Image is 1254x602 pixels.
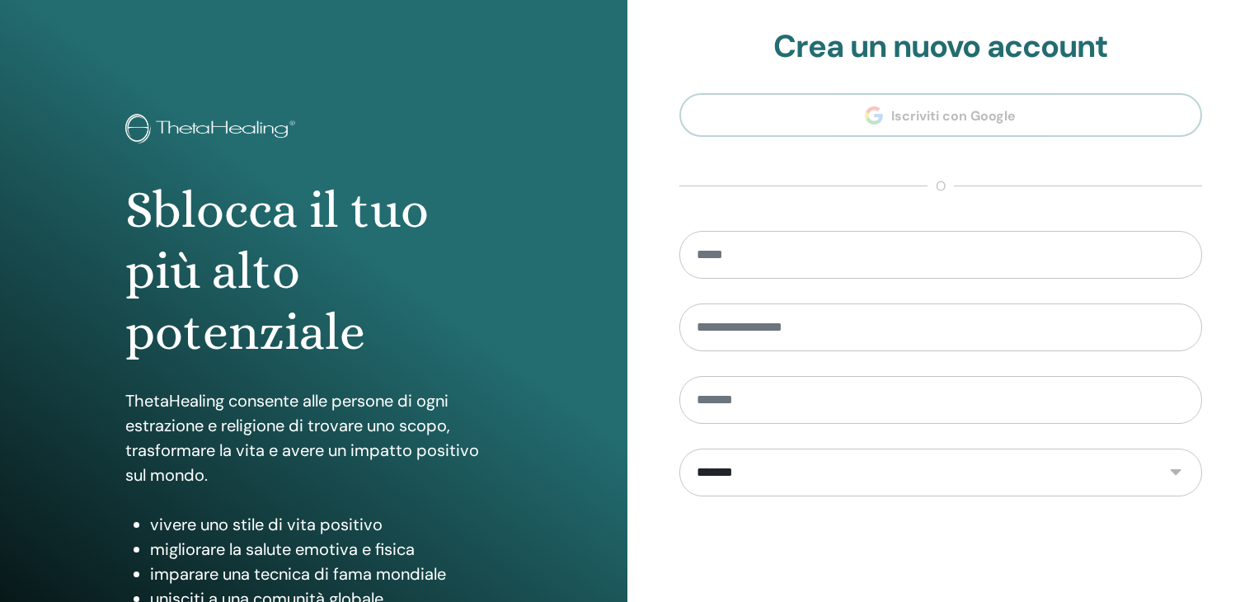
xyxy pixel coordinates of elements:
li: migliorare la salute emotiva e fisica [150,537,502,562]
iframe: reCAPTCHA [815,521,1066,586]
p: ThetaHealing consente alle persone di ogni estrazione e religione di trovare uno scopo, trasforma... [125,388,502,487]
h2: Crea un nuovo account [679,28,1203,66]
span: o [928,176,954,196]
h1: Sblocca il tuo più alto potenziale [125,180,502,364]
li: imparare una tecnica di fama mondiale [150,562,502,586]
li: vivere uno stile di vita positivo [150,512,502,537]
